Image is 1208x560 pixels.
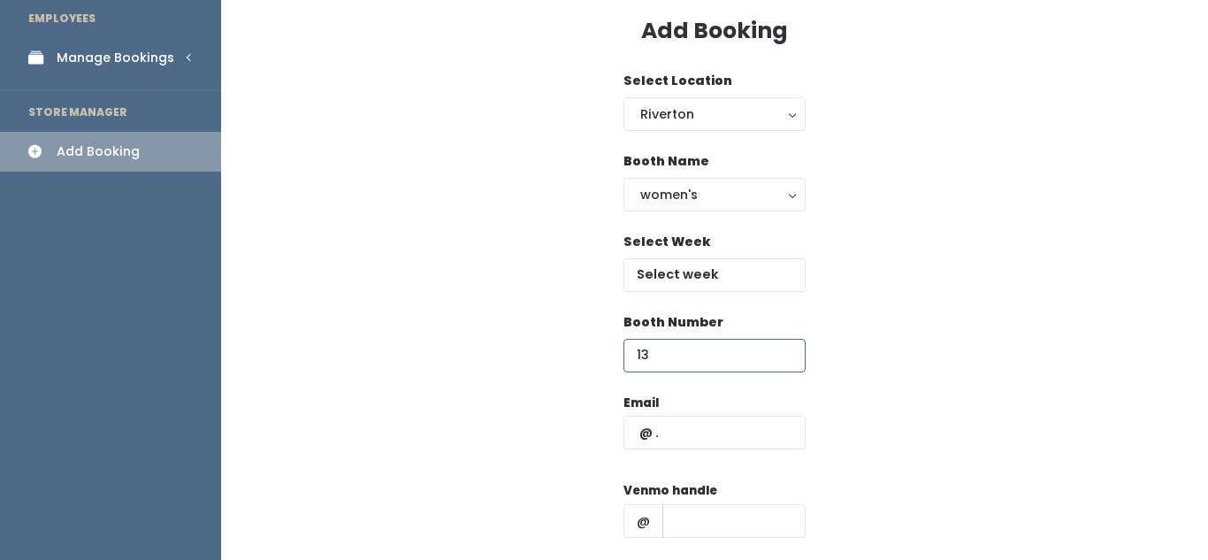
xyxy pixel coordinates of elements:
label: Booth Name [623,152,709,171]
h3: Add Booking [641,19,788,43]
div: Manage Bookings [57,49,174,67]
span: @ [623,504,663,538]
label: Select Week [623,233,710,251]
div: Riverton [640,104,789,124]
label: Email [623,395,659,412]
button: Riverton [623,97,806,131]
label: Venmo handle [623,482,717,500]
label: Select Location [623,72,732,90]
div: Add Booking [57,142,140,161]
button: women's [623,178,806,211]
input: Select week [623,258,806,292]
input: Booth Number [623,339,806,372]
div: women's [640,185,789,204]
input: @ . [623,416,806,449]
label: Booth Number [623,313,723,332]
